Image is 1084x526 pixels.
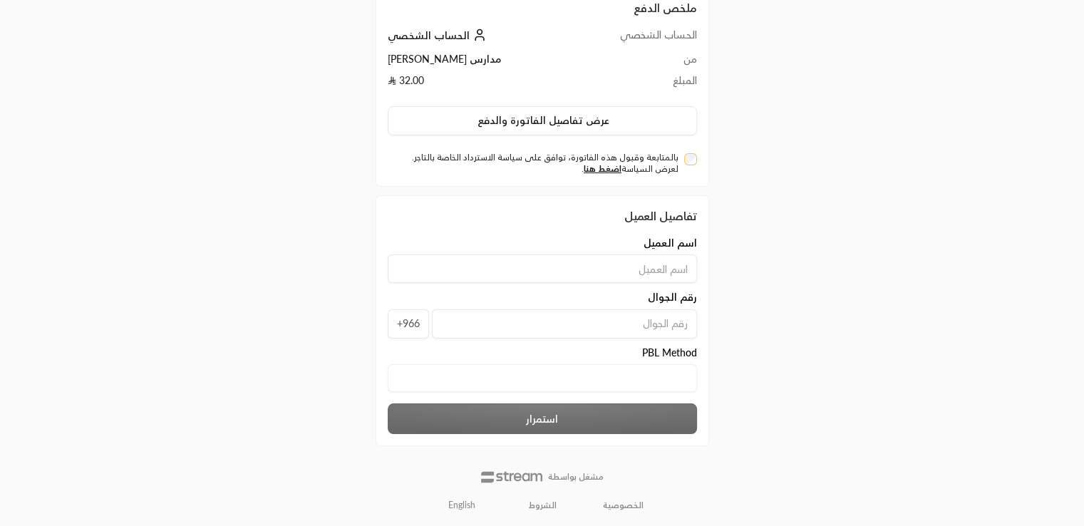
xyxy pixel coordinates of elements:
[388,52,572,73] td: مدارس [PERSON_NAME]
[548,471,604,483] p: مشغل بواسطة
[648,290,697,304] span: رقم الجوال
[572,52,697,73] td: من
[644,236,697,250] span: اسم العميل
[642,346,697,360] span: PBL Method
[388,29,470,41] span: الحساب الشخصي
[388,29,490,41] a: الحساب الشخصي
[393,152,679,175] label: بالمتابعة وقبول هذه الفاتورة، توافق على سياسة الاسترداد الخاصة بالتاجر. لعرض السياسة .
[388,73,572,95] td: 32.00
[432,309,697,339] input: رقم الجوال
[572,73,697,95] td: المبلغ
[388,309,429,339] span: +966
[388,254,697,283] input: اسم العميل
[388,207,697,225] div: تفاصيل العميل
[529,500,557,511] a: الشروط
[603,500,644,511] a: الخصوصية
[584,163,621,174] a: اضغط هنا
[440,493,483,516] a: English
[572,28,697,51] td: الحساب الشخصي
[388,106,697,136] button: عرض تفاصيل الفاتورة والدفع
